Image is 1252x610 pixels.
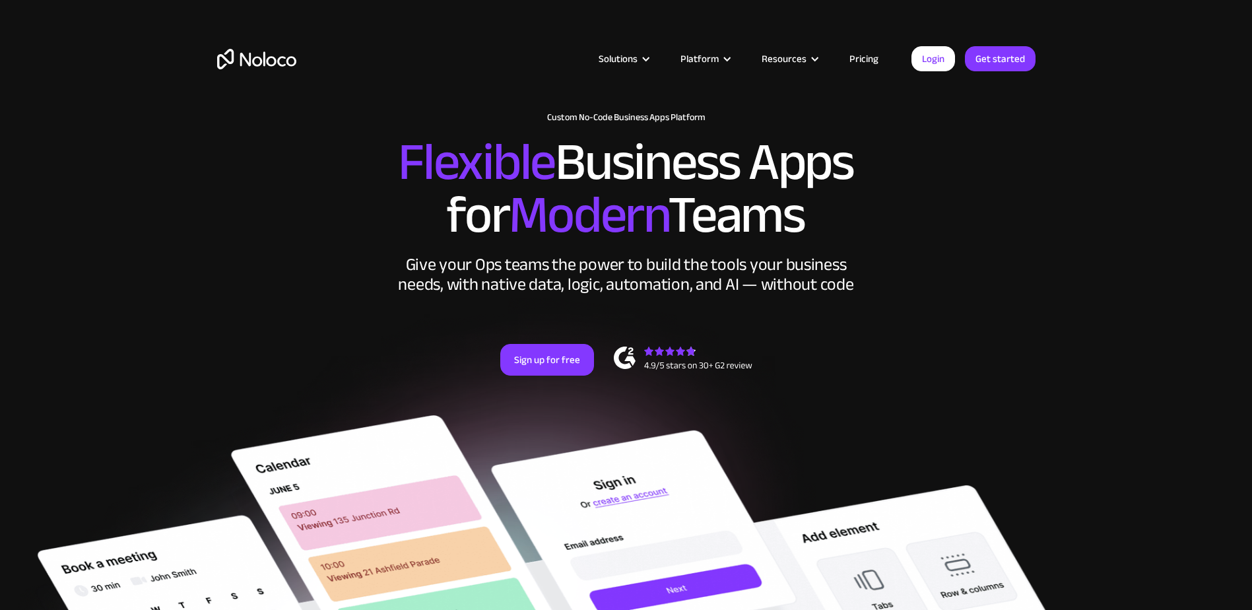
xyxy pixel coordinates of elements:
a: Login [911,46,955,71]
a: Get started [965,46,1036,71]
a: Pricing [833,50,895,67]
span: Modern [509,166,668,264]
div: Platform [664,50,745,67]
div: Solutions [599,50,638,67]
a: home [217,49,296,69]
h2: Business Apps for Teams [217,136,1036,242]
a: Sign up for free [500,344,594,376]
div: Solutions [582,50,664,67]
div: Resources [762,50,807,67]
div: Give your Ops teams the power to build the tools your business needs, with native data, logic, au... [395,255,857,294]
div: Resources [745,50,833,67]
div: Platform [680,50,719,67]
span: Flexible [398,113,555,211]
